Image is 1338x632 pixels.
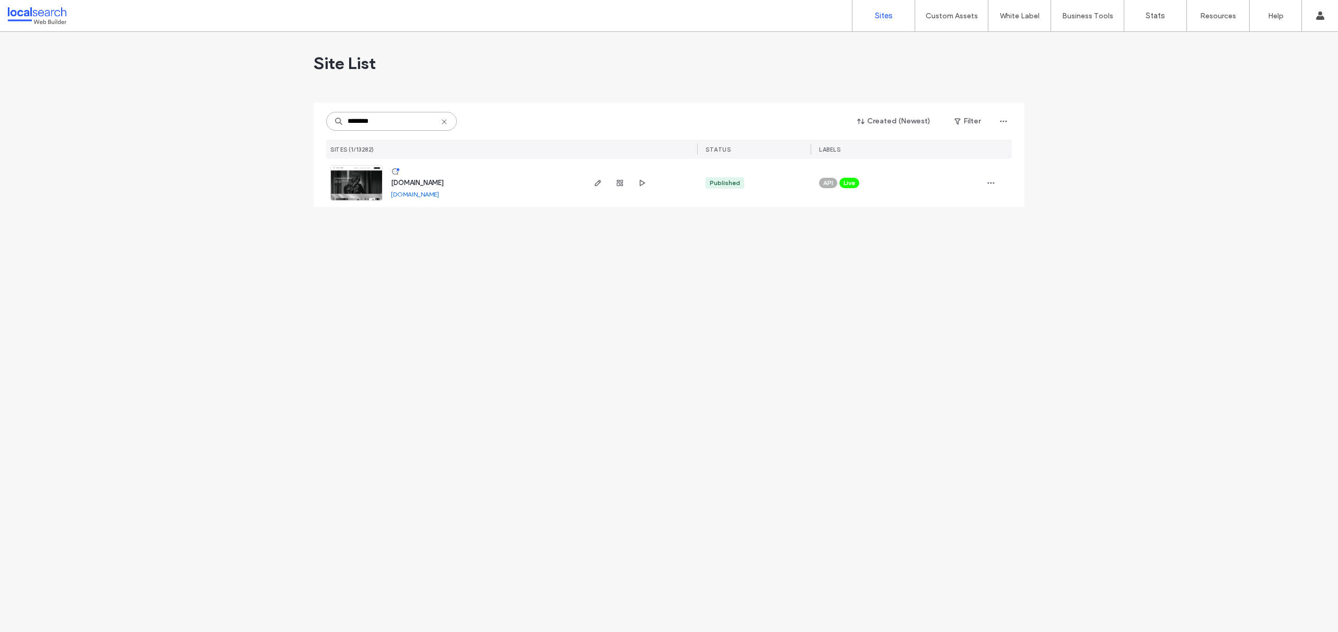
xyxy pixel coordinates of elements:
a: [DOMAIN_NAME] [391,190,439,198]
span: API [823,178,833,188]
label: Resources [1200,12,1236,20]
label: Business Tools [1062,12,1113,20]
span: SITES (1/13282) [330,146,374,153]
label: Help [1268,12,1284,20]
span: Site List [314,53,376,74]
button: Filter [944,113,991,130]
label: Custom Assets [926,12,978,20]
label: White Label [1000,12,1040,20]
a: [DOMAIN_NAME] [391,179,444,187]
label: Sites [875,11,893,20]
span: Live [844,178,855,188]
div: Published [710,178,740,188]
span: LABELS [819,146,840,153]
button: Created (Newest) [848,113,940,130]
span: Help [24,7,45,17]
label: Stats [1146,11,1165,20]
span: STATUS [706,146,731,153]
